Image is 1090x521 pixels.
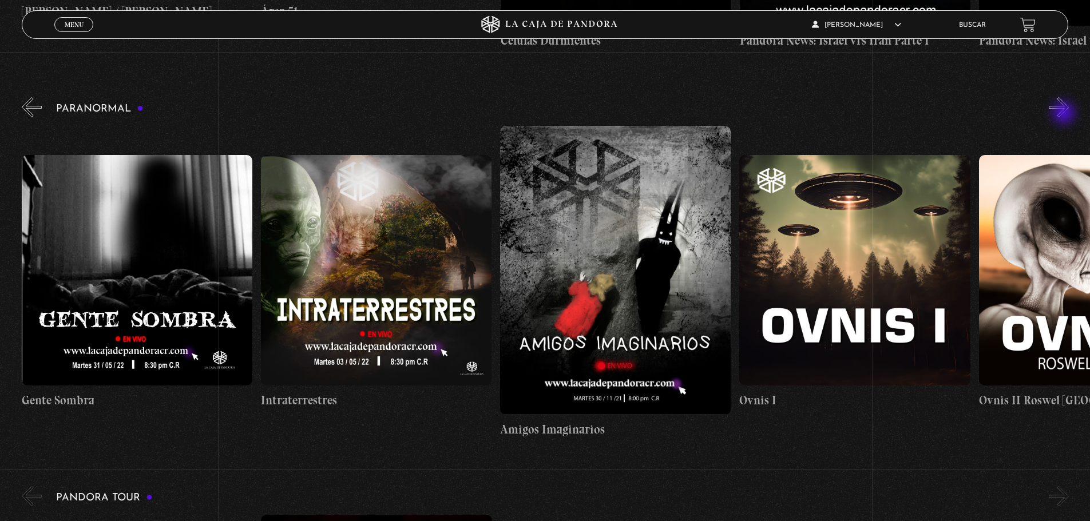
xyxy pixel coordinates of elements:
h3: Pandora Tour [56,492,153,503]
a: Amigos Imaginarios [500,126,731,438]
span: Cerrar [61,31,88,39]
a: Ovnis I [739,126,970,438]
button: Previous [22,486,42,506]
a: View your shopping cart [1020,17,1036,33]
a: Buscar [959,22,986,29]
button: Next [1049,486,1069,506]
span: [PERSON_NAME] [812,22,901,29]
a: Gente Sombra [22,126,252,438]
a: Intraterrestres [261,126,492,438]
h4: Amigos Imaginarios [500,420,731,439]
button: Next [1049,97,1069,117]
h4: Gente Sombra [22,391,252,409]
h4: [PERSON_NAME] / [PERSON_NAME] [22,2,252,21]
button: Previous [22,97,42,117]
h4: Intraterrestres [261,391,492,409]
h4: Células Durmientes [501,31,731,50]
h4: Ovnis I [739,391,970,409]
h3: Paranormal [56,104,144,114]
h4: Pandora News: Israel vrs Irán Parte I [740,31,970,50]
h4: Área 51 [261,2,492,21]
span: Menu [65,21,84,28]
